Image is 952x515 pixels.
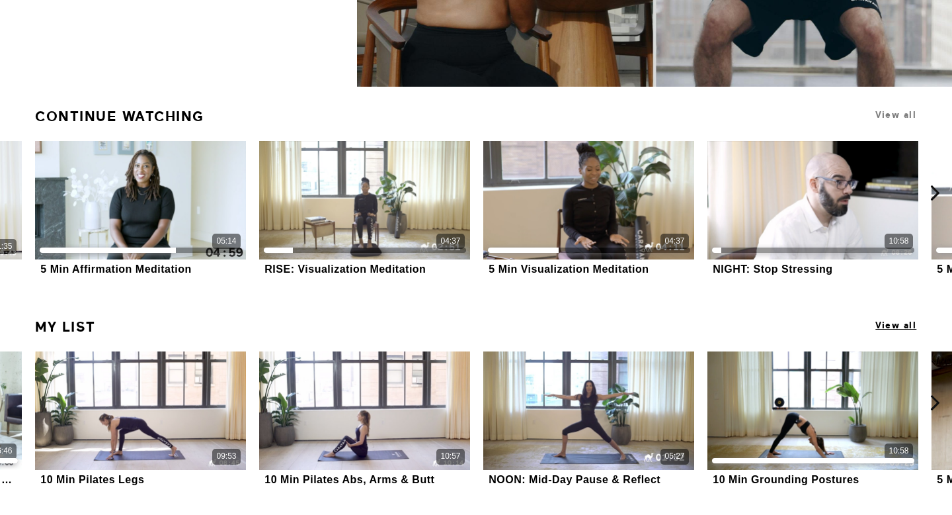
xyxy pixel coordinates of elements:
[35,103,204,130] a: Continue Watching
[217,451,237,462] div: 09:53
[707,141,918,277] a: NIGHT: Stop Stressing10:58NIGHT: Stop Stressing
[441,451,461,462] div: 10:57
[40,263,192,275] div: 5 Min Affirmation Meditation
[264,473,434,486] div: 10 Min Pilates Abs, Arms & Butt
[713,263,832,275] div: NIGHT: Stop Stressing
[483,351,694,488] a: NOON: Mid-Day Pause & Reflect05:27NOON: Mid-Day Pause & Reflect
[35,313,96,341] a: My list
[441,236,461,247] div: 04:37
[713,473,859,486] div: 10 Min Grounding Postures
[259,141,470,277] a: RISE: Visualization Meditation04:37RISE: Visualization Meditation
[489,263,649,275] div: 5 Min Visualization Meditation
[875,320,916,330] a: View all
[35,351,246,488] a: 10 Min Pilates Legs09:5310 Min Pilates Legs
[665,236,685,247] div: 04:37
[483,141,694,277] a: 5 Min Visualization Meditation04:375 Min Visualization Meditation
[35,141,246,277] a: 5 Min Affirmation Meditation05:145 Min Affirmation Meditation
[217,236,237,247] div: 05:14
[875,110,916,120] a: View all
[264,263,426,275] div: RISE: Visualization Meditation
[889,445,909,457] div: 10:58
[489,473,660,486] div: NOON: Mid-Day Pause & Reflect
[40,473,144,486] div: 10 Min Pilates Legs
[665,451,685,462] div: 05:27
[889,236,909,247] div: 10:58
[259,351,470,488] a: 10 Min Pilates Abs, Arms & Butt10:5710 Min Pilates Abs, Arms & Butt
[707,351,918,488] a: 10 Min Grounding Postures10:5810 Min Grounding Postures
